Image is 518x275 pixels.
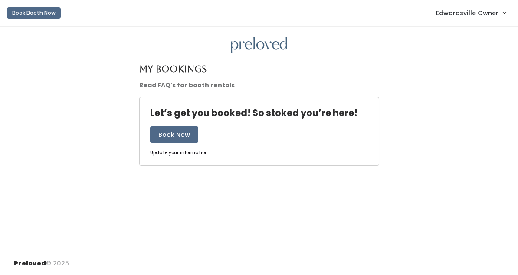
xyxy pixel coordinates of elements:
[150,126,198,143] button: Book Now
[150,149,208,156] u: Update your information
[7,7,61,19] button: Book Booth Now
[150,108,357,118] h4: Let’s get you booked! So stoked you’re here!
[436,8,498,18] span: Edwardsville Owner
[231,37,287,54] img: preloved logo
[139,81,235,89] a: Read FAQ's for booth rentals
[7,3,61,23] a: Book Booth Now
[14,259,46,268] span: Preloved
[139,64,207,74] h4: My Bookings
[427,3,515,22] a: Edwardsville Owner
[14,252,69,268] div: © 2025
[150,150,208,156] a: Update your information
